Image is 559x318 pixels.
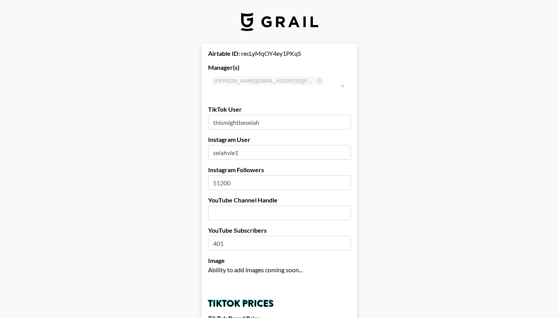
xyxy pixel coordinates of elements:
label: Instagram Followers [208,166,351,174]
label: YouTube Channel Handle [208,196,351,204]
strong: Airtable ID: [208,50,240,57]
span: Ability to add images coming soon... [208,266,302,273]
div: recLyMqOY4ey1PKqS [208,50,351,57]
img: Grail Talent Logo [241,12,318,31]
label: Manager(s) [208,64,351,71]
h2: TikTok Prices [208,299,351,308]
label: Image [208,257,351,264]
label: Instagram User [208,136,351,143]
label: YouTube Subscribers [208,226,351,234]
label: TikTok User [208,105,351,113]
